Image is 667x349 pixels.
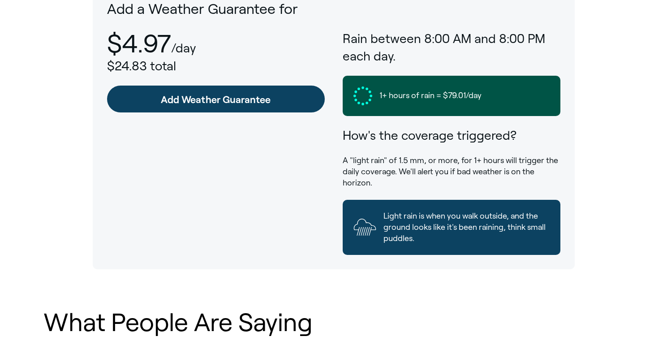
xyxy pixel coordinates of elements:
p: A "light rain" of 1.5 mm, or more, for 1+ hours will trigger the daily coverage. We'll alert you ... [343,155,560,189]
span: Light rain is when you walk outside, and the ground looks like it's been raining, think small pud... [383,211,550,245]
h3: How's the coverage triggered? [343,127,560,144]
span: $24.83 total [107,59,176,73]
h1: What People Are Saying [43,309,624,336]
a: Add Weather Guarantee [107,86,325,112]
h3: Rain between 8:00 AM and 8:00 PM each day. [343,30,560,65]
p: /day [171,41,196,55]
span: 1+ hours of rain = $79.01/day [379,90,482,101]
p: $4.97 [107,30,171,57]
